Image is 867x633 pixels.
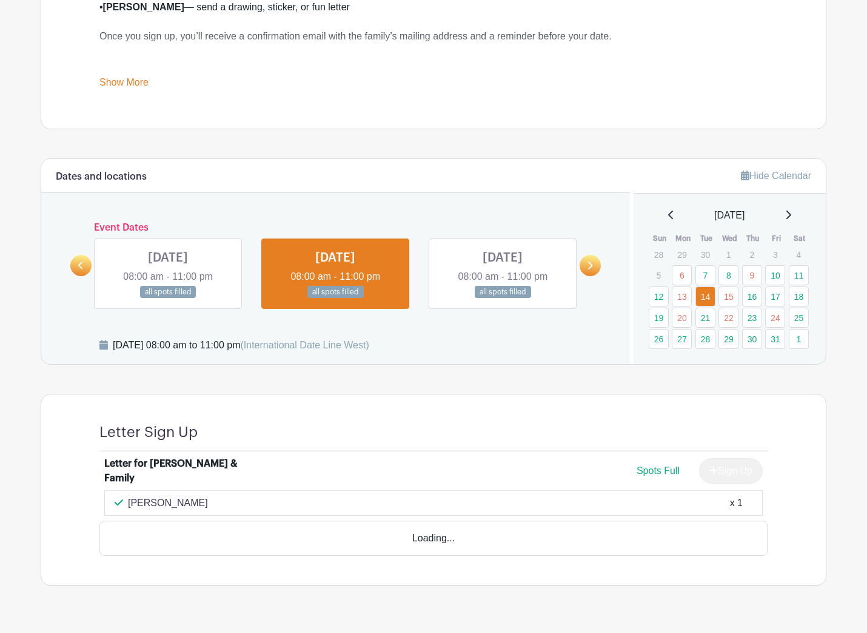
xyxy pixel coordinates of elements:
a: 16 [742,286,762,306]
h6: Event Dates [92,222,580,234]
div: Thank you for helping bring light to their days. 💛 [99,58,768,87]
p: 29 [672,245,692,264]
a: 25 [789,308,809,328]
th: Sat [788,232,812,245]
strong: [PERSON_NAME] [103,2,184,12]
p: 28 [649,245,669,264]
a: 28 [695,329,715,349]
a: 18 [789,286,809,306]
span: [DATE] [714,208,745,223]
th: Thu [741,232,765,245]
span: Spots Full [637,465,680,476]
div: Letter for [PERSON_NAME] & Family [104,456,255,486]
a: 14 [695,286,715,306]
th: Mon [671,232,695,245]
a: 19 [649,308,669,328]
a: 6 [672,265,692,285]
a: 11 [789,265,809,285]
th: Wed [718,232,741,245]
th: Sun [648,232,672,245]
p: 2 [742,245,762,264]
a: 30 [742,329,762,349]
h6: Dates and locations [56,171,147,183]
a: 1 [789,329,809,349]
h4: Letter Sign Up [99,424,198,441]
a: 17 [765,286,785,306]
th: Tue [695,232,718,245]
a: 26 [649,329,669,349]
a: 22 [718,308,738,328]
a: 15 [718,286,738,306]
a: 27 [672,329,692,349]
a: 24 [765,308,785,328]
a: 31 [765,329,785,349]
p: 5 [649,266,669,285]
p: 4 [789,245,809,264]
a: 13 [672,286,692,306]
p: 1 [718,245,738,264]
a: 10 [765,265,785,285]
p: [PERSON_NAME] [128,496,208,510]
a: 20 [672,308,692,328]
a: Show More [99,77,149,92]
a: 9 [742,265,762,285]
p: 30 [695,245,715,264]
div: Once you sign up, you’ll receive a confirmation email with the family’s mailing address and a rem... [99,29,768,58]
th: Fri [765,232,788,245]
a: 12 [649,286,669,306]
div: [DATE] 08:00 am to 11:00 pm [113,338,369,353]
div: x 1 [730,496,743,510]
a: 29 [718,329,738,349]
a: 21 [695,308,715,328]
a: 8 [718,265,738,285]
span: (International Date Line West) [240,340,369,350]
a: 7 [695,265,715,285]
div: Loading... [99,521,768,556]
p: 3 [765,245,785,264]
a: 23 [742,308,762,328]
a: Hide Calendar [741,171,811,181]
